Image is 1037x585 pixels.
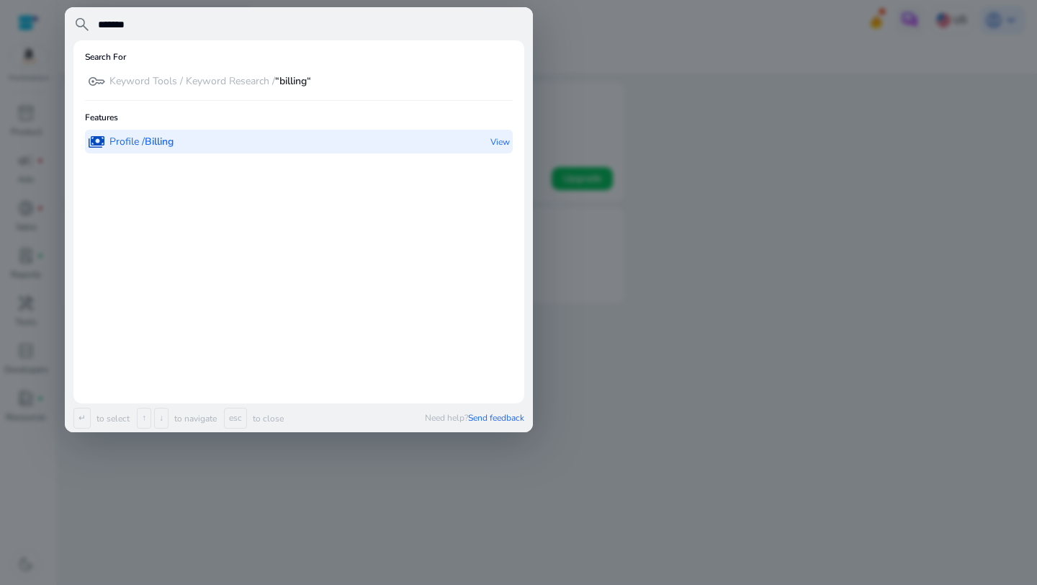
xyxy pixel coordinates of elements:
[250,413,284,424] p: to close
[468,412,524,424] span: Send feedback
[154,408,169,429] span: ↓
[85,112,118,122] h6: Features
[224,408,247,429] span: esc
[109,135,174,149] p: Profile /
[94,413,130,424] p: to select
[88,133,105,151] span: payments
[275,74,311,88] b: “billing“
[73,16,91,33] span: search
[88,73,105,90] span: key
[73,408,91,429] span: ↵
[145,135,174,148] b: Billing
[490,130,510,153] p: View
[85,52,126,62] h6: Search For
[137,408,151,429] span: ↑
[425,412,524,424] p: Need help?
[171,413,217,424] p: to navigate
[109,74,311,89] p: Keyword Tools / Keyword Research /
